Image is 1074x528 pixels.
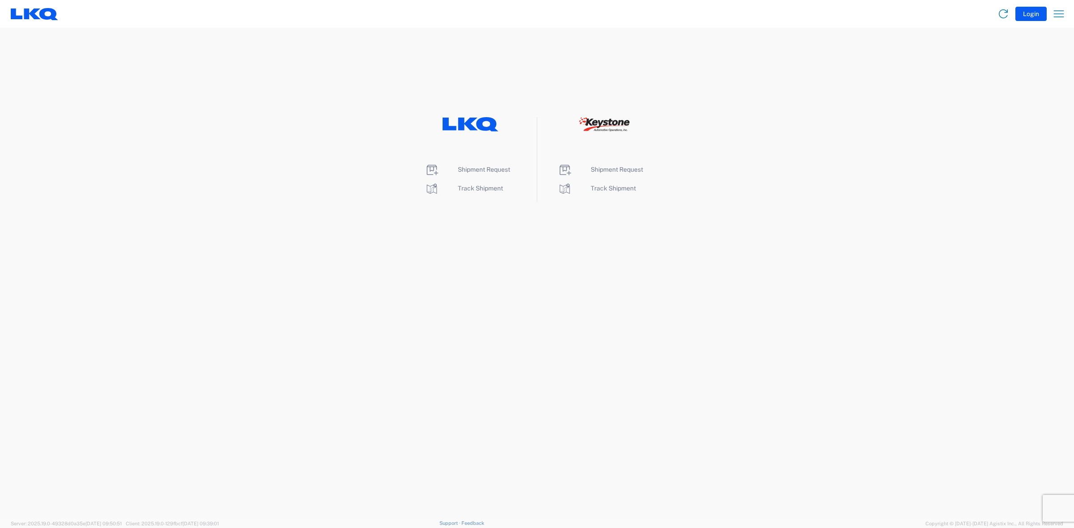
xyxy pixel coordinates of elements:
a: Feedback [461,520,484,526]
span: Track Shipment [458,185,503,192]
a: Shipment Request [558,166,643,173]
span: [DATE] 09:39:01 [183,521,219,526]
a: Shipment Request [425,166,510,173]
span: Shipment Request [458,166,510,173]
span: [DATE] 09:50:51 [85,521,122,526]
button: Login [1015,7,1047,21]
a: Support [439,520,462,526]
span: Track Shipment [591,185,636,192]
a: Track Shipment [425,185,503,192]
a: Track Shipment [558,185,636,192]
span: Shipment Request [591,166,643,173]
span: Server: 2025.19.0-49328d0a35e [11,521,122,526]
span: Client: 2025.19.0-129fbcf [126,521,219,526]
span: Copyright © [DATE]-[DATE] Agistix Inc., All Rights Reserved [925,520,1063,528]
